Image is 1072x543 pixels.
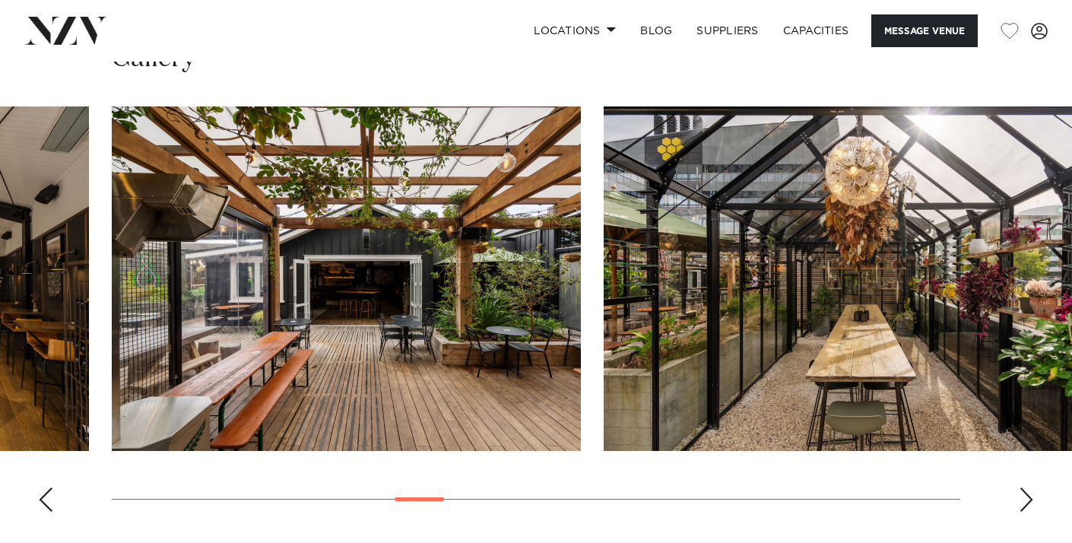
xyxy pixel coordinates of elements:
a: SUPPLIERS [684,14,770,47]
a: Capacities [771,14,861,47]
a: BLOG [628,14,684,47]
a: Locations [522,14,628,47]
img: nzv-logo.png [24,17,107,44]
button: Message Venue [871,14,978,47]
swiper-slide: 11 / 30 [112,106,581,451]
